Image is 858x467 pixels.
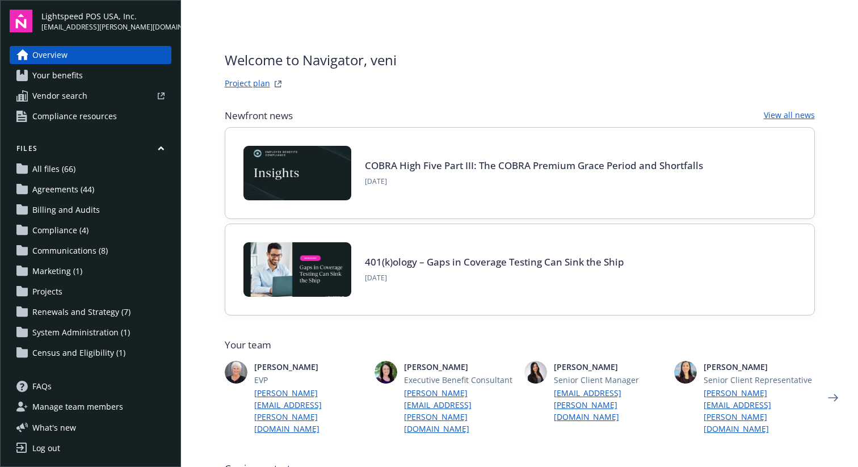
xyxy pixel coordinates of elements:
img: Card Image - EB Compliance Insights.png [243,146,351,200]
img: photo [524,361,547,384]
span: [PERSON_NAME] [704,361,815,373]
span: What ' s new [32,422,76,434]
span: Welcome to Navigator , veni [225,50,397,70]
span: Projects [32,283,62,301]
div: Log out [32,439,60,457]
a: projectPlanWebsite [271,77,285,91]
button: Lightspeed POS USA, Inc.[EMAIL_ADDRESS][PERSON_NAME][DOMAIN_NAME] [41,10,171,32]
span: Senior Client Manager [554,374,665,386]
a: Census and Eligibility (1) [10,344,171,362]
span: Renewals and Strategy (7) [32,303,131,321]
button: What's new [10,422,94,434]
span: Manage team members [32,398,123,416]
a: COBRA High Five Part III: The COBRA Premium Grace Period and Shortfalls [365,159,703,172]
a: Compliance resources [10,107,171,125]
span: Vendor search [32,87,87,105]
span: Overview [32,46,68,64]
a: Billing and Audits [10,201,171,219]
a: Your benefits [10,66,171,85]
span: System Administration (1) [32,323,130,342]
span: Marketing (1) [32,262,82,280]
a: [PERSON_NAME][EMAIL_ADDRESS][PERSON_NAME][DOMAIN_NAME] [404,387,515,435]
button: Files [10,144,171,158]
span: Your team [225,338,815,352]
span: [PERSON_NAME] [554,361,665,373]
img: Card Image - 401kology - Gaps in Coverage Testing - 08-27-25.jpg [243,242,351,297]
span: [PERSON_NAME] [404,361,515,373]
a: Communications (8) [10,242,171,260]
span: Compliance resources [32,107,117,125]
span: Newfront news [225,109,293,123]
img: photo [375,361,397,384]
a: Agreements (44) [10,180,171,199]
span: Lightspeed POS USA, Inc. [41,10,171,22]
span: [DATE] [365,273,624,283]
a: Renewals and Strategy (7) [10,303,171,321]
a: Overview [10,46,171,64]
a: Vendor search [10,87,171,105]
a: Compliance (4) [10,221,171,239]
a: View all news [764,109,815,123]
span: Executive Benefit Consultant [404,374,515,386]
a: 401(k)ology – Gaps in Coverage Testing Can Sink the Ship [365,255,624,268]
span: [PERSON_NAME] [254,361,365,373]
a: Manage team members [10,398,171,416]
a: [PERSON_NAME][EMAIL_ADDRESS][PERSON_NAME][DOMAIN_NAME] [704,387,815,435]
a: FAQs [10,377,171,396]
span: Communications (8) [32,242,108,260]
a: Marketing (1) [10,262,171,280]
a: System Administration (1) [10,323,171,342]
a: Projects [10,283,171,301]
span: Census and Eligibility (1) [32,344,125,362]
span: [DATE] [365,176,703,187]
img: navigator-logo.svg [10,10,32,32]
a: Next [824,389,842,407]
span: Agreements (44) [32,180,94,199]
span: Compliance (4) [32,221,89,239]
img: photo [225,361,247,384]
span: Your benefits [32,66,83,85]
span: Billing and Audits [32,201,100,219]
a: [EMAIL_ADDRESS][PERSON_NAME][DOMAIN_NAME] [554,387,665,423]
span: EVP [254,374,365,386]
span: FAQs [32,377,52,396]
a: [PERSON_NAME][EMAIL_ADDRESS][PERSON_NAME][DOMAIN_NAME] [254,387,365,435]
span: Senior Client Representative [704,374,815,386]
span: [EMAIL_ADDRESS][PERSON_NAME][DOMAIN_NAME] [41,22,171,32]
a: Project plan [225,77,270,91]
span: All files (66) [32,160,75,178]
img: photo [674,361,697,384]
a: All files (66) [10,160,171,178]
